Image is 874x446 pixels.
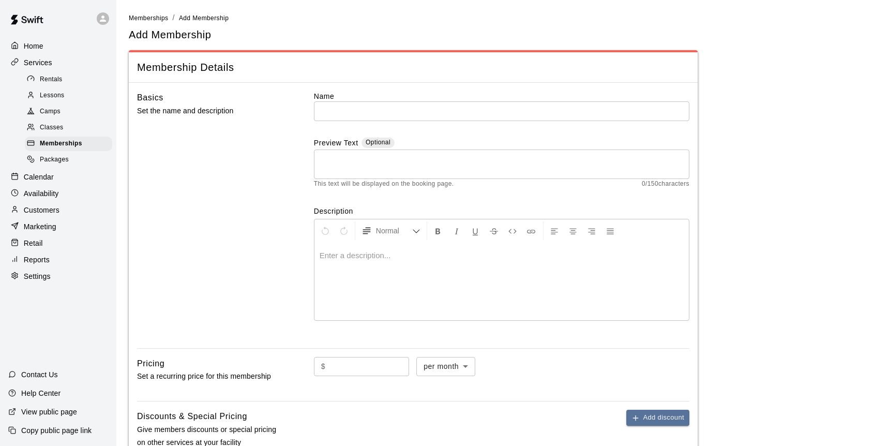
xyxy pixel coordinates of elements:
button: Format Italics [448,221,465,240]
button: Formatting Options [357,221,425,240]
h6: Discounts & Special Pricing [137,410,247,423]
button: Justify Align [601,221,619,240]
li: / [172,12,174,23]
a: Rentals [25,71,116,87]
p: Settings [24,271,51,281]
p: Availability [24,188,59,199]
p: Calendar [24,172,54,182]
div: Rentals [25,72,112,87]
button: Left Align [546,221,563,240]
p: Set a recurring price for this membership [137,370,281,383]
h6: Basics [137,91,163,105]
p: Retail [24,238,43,248]
span: Optional [366,139,390,146]
button: Insert Link [522,221,540,240]
p: Help Center [21,388,61,398]
span: Classes [40,123,63,133]
span: This text will be displayed on the booking page. [314,179,454,189]
button: Right Align [583,221,600,240]
a: Camps [25,104,116,120]
a: Services [8,55,108,70]
span: Memberships [40,139,82,149]
p: Marketing [24,221,56,232]
a: Memberships [25,136,116,152]
a: Settings [8,269,108,284]
p: Customers [24,205,59,215]
a: Packages [25,152,116,168]
div: Memberships [25,137,112,151]
label: Name [314,91,689,101]
div: per month [416,357,475,376]
button: Format Underline [466,221,484,240]
button: Format Strikethrough [485,221,503,240]
span: 0 / 150 characters [642,179,689,189]
button: Undo [317,221,334,240]
button: Add discount [626,410,689,426]
button: Format Bold [429,221,447,240]
span: Normal [376,226,412,236]
div: Classes [25,121,112,135]
span: Membership Details [137,61,689,75]
a: Retail [8,235,108,251]
label: Description [314,206,689,216]
a: Home [8,38,108,54]
span: Add Membership [179,14,229,22]
a: Classes [25,120,116,136]
span: Rentals [40,75,63,85]
a: Availability [8,186,108,201]
h6: Pricing [137,357,164,370]
p: Set the name and description [137,105,281,117]
div: Lessons [25,88,112,103]
a: Marketing [8,219,108,234]
span: Memberships [129,14,168,22]
p: Reports [24,255,50,265]
button: Redo [335,221,353,240]
a: Customers [8,202,108,218]
a: Memberships [129,13,168,22]
span: Lessons [40,91,65,101]
p: Copy public page link [21,425,92,436]
button: Insert Code [504,221,521,240]
p: Services [24,57,52,68]
p: Home [24,41,43,51]
span: Packages [40,155,69,165]
h5: Add Membership [129,28,212,42]
a: Lessons [25,87,116,103]
label: Preview Text [314,138,358,150]
p: $ [321,361,325,372]
div: Packages [25,153,112,167]
p: Contact Us [21,369,58,380]
p: View public page [21,407,77,417]
nav: breadcrumb [129,12,862,24]
button: Center Align [564,221,582,240]
a: Calendar [8,169,108,185]
div: Camps [25,105,112,119]
span: Camps [40,107,61,117]
a: Reports [8,252,108,267]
